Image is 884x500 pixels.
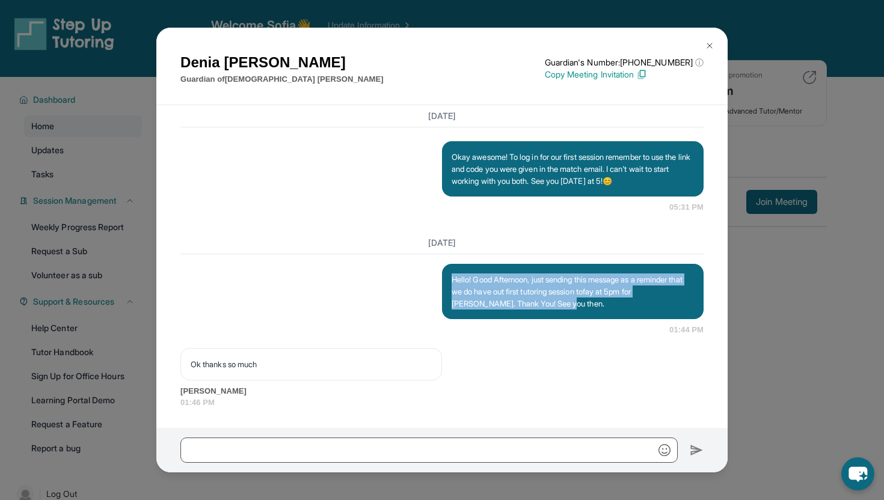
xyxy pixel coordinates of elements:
[695,56,704,69] span: ⓘ
[669,201,704,213] span: 05:31 PM
[690,443,704,457] img: Send icon
[180,385,704,397] span: [PERSON_NAME]
[180,73,384,85] p: Guardian of [DEMOGRAPHIC_DATA] [PERSON_NAME]
[658,444,671,456] img: Emoji
[636,69,647,80] img: Copy Icon
[452,273,694,309] p: Hello! Good Afternoon, just sending this message as a reminder that we do have out first tutoring...
[669,324,704,336] span: 01:44 PM
[841,457,874,490] button: chat-button
[545,69,704,81] p: Copy Meeting Invitation
[180,237,704,249] h3: [DATE]
[180,110,704,122] h3: [DATE]
[180,397,704,409] span: 01:46 PM
[705,41,714,50] img: Close Icon
[452,151,694,187] p: Okay awesome! To log in for our first session remember to use the link and code you were given in...
[545,56,704,69] p: Guardian's Number: [PHONE_NUMBER]
[191,358,432,370] p: Ok thanks so much
[180,52,384,73] h1: Denia [PERSON_NAME]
